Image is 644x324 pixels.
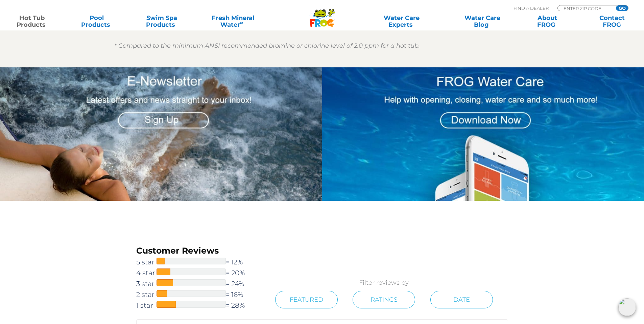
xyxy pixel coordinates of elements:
span: 5 star [136,257,157,267]
a: Date [430,291,493,308]
span: 4 star [136,267,157,278]
a: Featured [275,291,338,308]
a: Swim SpaProducts [137,15,187,28]
a: 3 star= 24% [136,278,260,289]
p: Filter reviews by [260,278,508,287]
a: 1 star= 28% [136,300,260,311]
span: 2 star [136,289,157,300]
span: 3 star [136,278,157,289]
input: Zip Code Form [563,5,609,11]
em: * Compared to the minimum ANSI recommended bromine or chlorine level of 2.0 ppm for a hot tub. [114,42,420,49]
a: Water CareExperts [361,15,443,28]
h3: Customer Reviews [136,245,260,257]
a: 2 star= 16% [136,289,260,300]
a: Water CareBlog [457,15,507,28]
a: Fresh MineralWater∞ [201,15,264,28]
a: Hot TubProducts [7,15,57,28]
span: 1 star [136,300,157,311]
p: Find A Dealer [514,5,549,11]
a: Ratings [353,291,415,308]
input: GO [616,5,628,11]
a: AboutFROG [522,15,572,28]
a: 5 star= 12% [136,257,260,267]
sup: ∞ [240,20,243,25]
a: PoolProducts [72,15,122,28]
img: openIcon [618,298,636,316]
a: 4 star= 20% [136,267,260,278]
a: ContactFROG [587,15,637,28]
